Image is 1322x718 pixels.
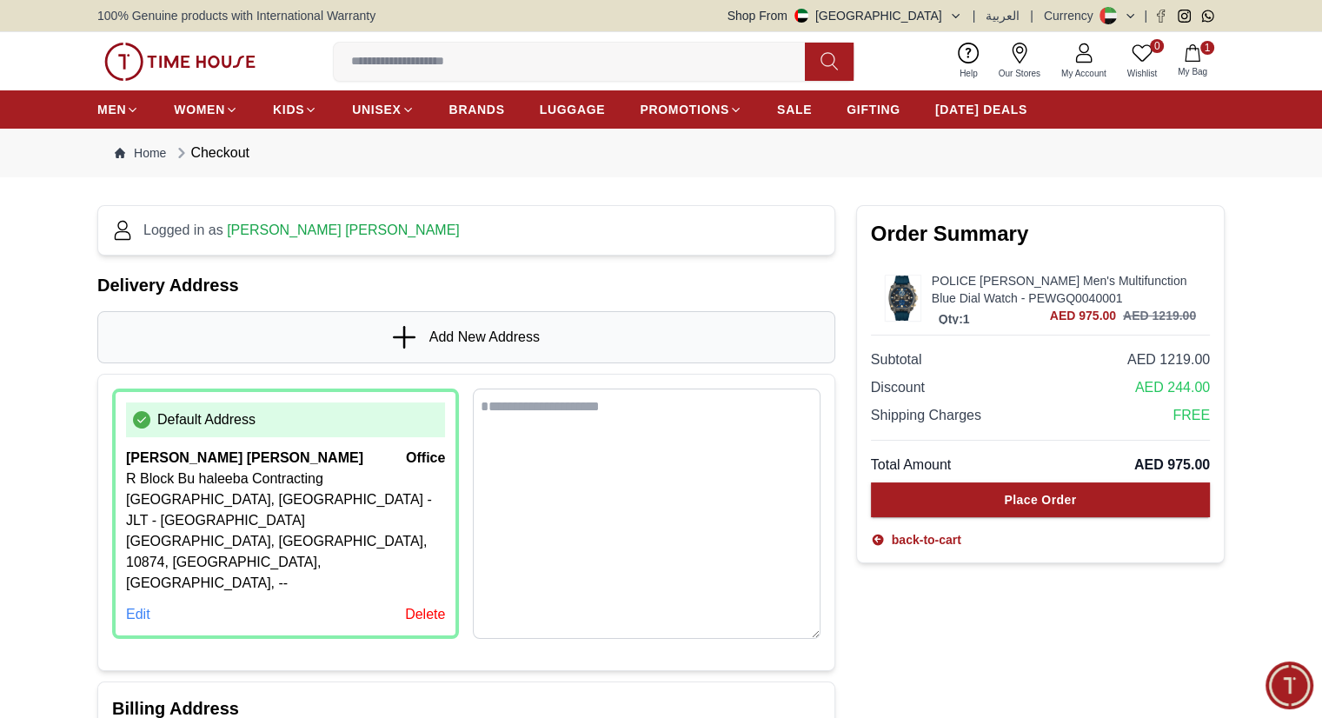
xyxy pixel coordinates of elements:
[157,409,256,430] p: Default Address
[172,437,342,495] div: Conversation
[1266,661,1313,709] div: Chat Widget
[97,94,139,125] a: MEN
[1030,7,1033,24] span: |
[847,101,900,118] span: GIFTING
[847,94,900,125] a: GIFTING
[97,101,126,118] span: MEN
[871,455,952,475] span: Total Amount
[935,94,1027,125] a: [DATE] DEALS
[973,7,976,24] span: |
[216,475,296,489] span: Conversation
[777,94,812,125] a: SALE
[1135,377,1210,398] span: AED 244.00
[727,7,962,24] button: Shop From[GEOGRAPHIC_DATA]
[23,23,57,57] img: Company logo
[273,94,317,125] a: KIDS
[1173,405,1210,426] span: FREE
[986,7,1020,24] button: العربية
[22,183,326,249] div: Timehousecompany
[97,129,1225,177] nav: Breadcrumb
[1120,67,1164,80] span: Wishlist
[1178,10,1191,23] a: Instagram
[1117,39,1167,83] a: 0Wishlist
[886,276,920,320] img: ...
[1054,67,1113,80] span: My Account
[949,39,988,83] a: Help
[992,67,1047,80] span: Our Stores
[143,220,460,241] p: Logged in as
[777,101,812,118] span: SALE
[871,405,981,426] span: Shipping Charges
[1200,41,1214,55] span: 1
[871,349,922,370] span: Subtotal
[1167,41,1218,82] button: 1My Bag
[104,43,256,81] img: ...
[794,9,808,23] img: United Arab Emirates
[1134,455,1210,475] span: AED 975.00
[429,327,540,348] span: Add New Address
[97,7,375,24] span: 100% Genuine products with International Warranty
[1150,39,1164,53] span: 0
[1123,307,1196,324] h3: AED 1219.00
[174,101,225,118] span: WOMEN
[115,144,166,162] a: Home
[540,101,606,118] span: LUGGAGE
[449,94,505,125] a: BRANDS
[871,377,925,398] span: Discount
[273,101,304,118] span: KIDS
[1004,491,1076,509] div: Place Order
[6,437,169,495] div: Home
[935,310,973,328] p: Qty: 1
[406,448,445,469] p: office
[1171,65,1214,78] span: My Bag
[871,220,1210,248] h2: Order Summary
[81,339,296,362] span: Chat with us now
[932,272,1196,307] a: POLICE [PERSON_NAME] Men's Multifunction Blue Dial Watch - PEWGQ0040001
[953,67,985,80] span: Help
[540,94,606,125] a: LUGGAGE
[988,39,1051,83] a: Our Stores
[1144,7,1147,24] span: |
[227,223,460,237] span: [PERSON_NAME] [PERSON_NAME]
[352,94,414,125] a: UNISEX
[70,475,105,489] span: Home
[126,604,150,625] div: Edit
[449,101,505,118] span: BRANDS
[352,101,401,118] span: UNISEX
[174,94,238,125] a: WOMEN
[871,482,1210,517] button: Place Order
[22,316,326,385] div: Chat with us now
[640,101,729,118] span: PROMOTIONS
[871,531,961,548] a: back-to-cart
[1154,10,1167,23] a: Facebook
[1050,307,1116,324] span: AED 975.00
[22,257,326,294] div: Find your dream watch—experts ready to assist!
[173,143,249,163] div: Checkout
[1201,10,1214,23] a: Whatsapp
[640,94,742,125] a: PROMOTIONS
[97,273,835,297] h1: Delivery Address
[1127,349,1210,370] span: AED 1219.00
[1044,7,1100,24] div: Currency
[405,604,445,625] div: Delete
[126,469,445,594] p: R Block Bu haleeba Contracting [GEOGRAPHIC_DATA], [GEOGRAPHIC_DATA] - JLT - [GEOGRAPHIC_DATA] [GE...
[126,448,363,469] p: [PERSON_NAME] [PERSON_NAME]
[935,101,1027,118] span: [DATE] DEALS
